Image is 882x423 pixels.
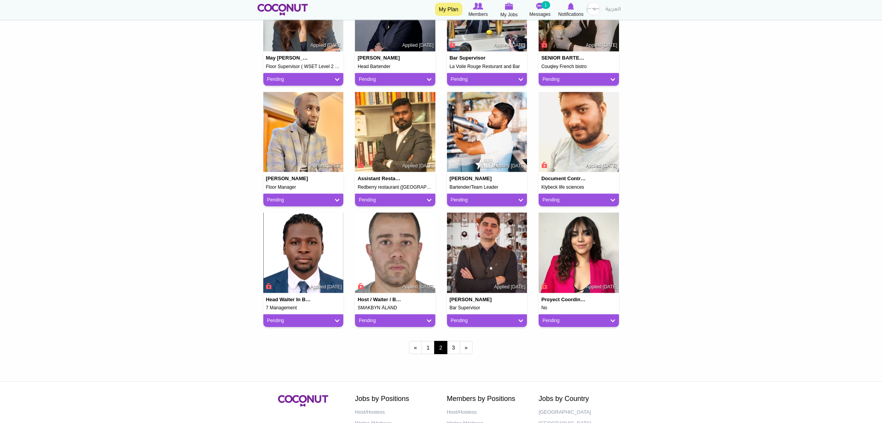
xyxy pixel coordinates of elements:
a: Pending [359,317,432,324]
h4: [PERSON_NAME] [358,55,403,61]
img: Notifications [568,3,574,10]
a: Pending [451,197,524,203]
h4: Assistant Restaurant Manager [358,176,403,181]
a: ‹ previous [409,341,422,354]
a: Pending [359,197,432,203]
a: next › [460,341,473,354]
a: Pending [267,76,340,83]
img: Pavel Niculita's picture [447,213,527,293]
img: Nitin Chhibber's picture [447,92,527,172]
h4: [PERSON_NAME] [450,176,495,181]
span: Connect to Unlock the Profile [540,41,547,48]
a: Host/Hostess [355,407,435,418]
img: Mohammad Sserwanja's picture [263,213,344,293]
a: Pending [543,76,615,83]
a: Messages Messages 1 [525,2,556,18]
a: Pending [267,317,340,324]
span: Connect to Unlock the Profile [540,282,547,290]
h4: May [PERSON_NAME] [266,55,311,61]
span: Notifications [558,10,583,18]
a: Notifications Notifications [556,2,587,18]
h4: Host / Waiter / Bartender [358,297,403,302]
a: Host/Hostess [447,407,527,418]
img: Ismail Hassan's picture [263,92,344,172]
img: Coconut [278,395,328,407]
h5: Floor Manager [266,185,341,190]
h4: SENIOR BARTENDER/BAR SUPERVISOR [541,55,586,61]
span: Connect to Unlock the Profile [357,161,363,169]
a: Pending [359,76,432,83]
span: Connect to Unlock the Profile [540,161,547,169]
a: Browse Members Members [463,2,494,18]
a: 1 [421,341,435,354]
h4: Head Waiter in black flamingo restaurant [266,297,311,302]
a: My Plan [435,3,462,16]
h4: Document Controller [541,176,586,181]
h2: Jobs by Positions [355,395,435,403]
span: Connect to Unlock the Profile [265,282,272,290]
h2: Members by Positions [447,395,527,403]
a: [GEOGRAPHIC_DATA] [539,407,619,418]
h5: Floor Supervisor ( WSET Level 2 For Wine Certified) [266,64,341,69]
h4: proyect coordinator [541,297,586,302]
h2: Jobs by Country [539,395,619,403]
img: My Jobs [505,3,514,10]
img: Igor Milic's picture [355,213,435,293]
a: My Jobs My Jobs [494,2,525,19]
img: Browse Members [473,3,483,10]
img: constanza escobar's picture [539,213,619,293]
span: Connect to Unlock the Profile [357,282,363,290]
span: Members [468,10,488,18]
h5: Bar Supervisor [450,305,525,310]
h5: La Voile Rouge Resturant and Bar [450,64,525,69]
a: Pending [267,197,340,203]
h5: No [541,305,616,310]
h4: [PERSON_NAME] [266,176,311,181]
a: العربية [602,2,625,17]
h5: Redberry restaurant ([GEOGRAPHIC_DATA]) [358,185,433,190]
h5: Klybeck life sciences [541,185,616,190]
h5: Bartender/Team Leader [450,185,525,190]
h5: SMAKBYN ÅLAND [358,305,433,310]
span: My Jobs [500,11,518,19]
span: Messages [529,10,551,18]
a: Pending [451,76,524,83]
h4: Bar Supervisor [450,55,495,61]
span: Connect to Unlock the Profile [449,41,456,48]
h5: 7 Management [266,305,341,310]
a: Pending [451,317,524,324]
img: Saicharan Gundeti's picture [539,92,619,172]
h5: Couqley French bistro [541,64,616,69]
h4: [PERSON_NAME] [450,297,495,302]
a: 3 [447,341,460,354]
a: Pending [543,317,615,324]
img: Bala Murugan's picture [355,92,435,172]
img: Messages [536,3,544,10]
h5: Head Bartender [358,64,433,69]
span: 2 [434,341,447,354]
a: Pending [543,197,615,203]
img: Home [258,4,308,15]
small: 1 [541,1,550,9]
